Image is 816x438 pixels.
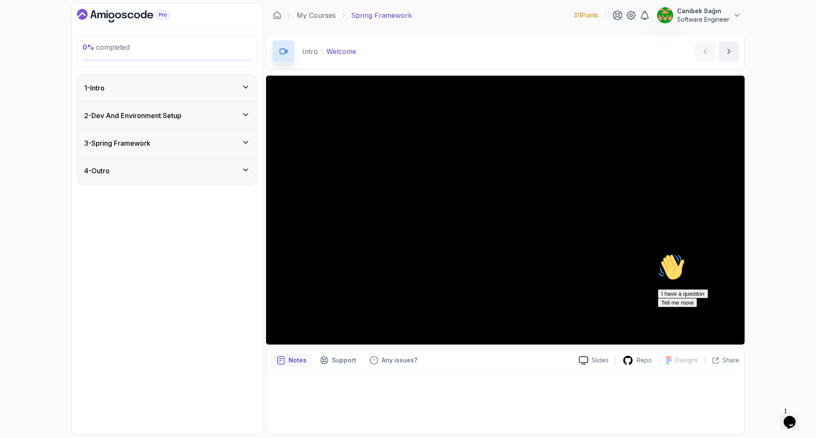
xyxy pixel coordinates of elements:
button: Support button [315,353,361,367]
span: Hi! How can we help? [3,25,84,32]
button: I have a question [3,39,54,48]
p: Support [332,356,356,365]
a: Slides [572,356,615,365]
a: My Courses [297,10,336,20]
span: 0 % [82,43,94,51]
p: Any issues? [382,356,417,365]
p: 311 Points [574,11,598,20]
p: Spring Framework [351,10,412,20]
button: user profile imageCanibek SağınSoftware Engineer [657,7,741,24]
span: completed [82,43,130,51]
button: 3-Spring Framework [77,130,257,157]
p: Slides [592,356,609,365]
a: Repo [616,355,659,366]
button: notes button [272,353,312,367]
button: previous content [695,41,715,62]
p: Software Engineer [677,15,729,24]
button: Feedback button [365,353,422,367]
p: Canibek Sağın [677,7,729,15]
h3: 2 - Dev And Environment Setup [84,110,181,121]
img: :wave: [3,3,31,31]
p: Intro [302,46,318,57]
div: 👋Hi! How can we help?I have a questionTell me more [3,3,156,57]
h3: 4 - Outro [84,166,110,176]
button: next content [719,41,739,62]
iframe: chat widget [654,250,807,400]
p: Welcome [326,46,356,57]
iframe: 1 - Hi [266,76,745,345]
a: Dashboard [273,11,281,20]
a: Dashboard [77,9,189,23]
button: Tell me more [3,48,42,57]
h3: 3 - Spring Framework [84,138,150,148]
button: 2-Dev And Environment Setup [77,102,257,129]
h3: 1 - Intro [84,83,105,93]
iframe: chat widget [780,404,807,430]
button: 4-Outro [77,157,257,184]
p: Repo [637,356,652,365]
img: user profile image [657,7,673,23]
button: 1-Intro [77,74,257,102]
p: Notes [289,356,306,365]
